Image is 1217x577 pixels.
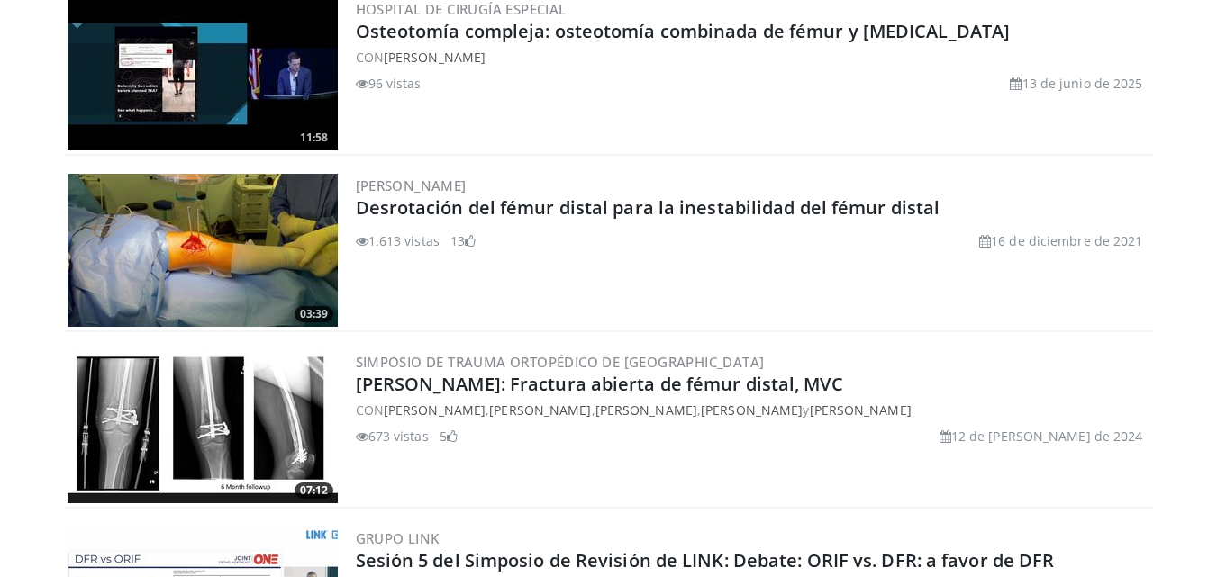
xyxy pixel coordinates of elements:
font: 1.613 vistas [368,232,440,249]
a: 03:39 [68,174,338,327]
font: CON [356,49,384,66]
a: [PERSON_NAME]: Fractura abierta de fémur distal, MVC [356,372,843,396]
font: 16 de diciembre de 2021 [991,232,1142,249]
a: 07:12 [68,350,338,503]
font: , [697,401,701,419]
font: , [592,401,595,419]
img: 9bfc0c26-d9a4-4cb2-afd1-ac681ec364f0.300x170_q85_crop-smart_upscale.jpg [68,174,338,327]
a: [PERSON_NAME] [384,49,486,66]
a: Simposio de Trauma Ortopédico de [GEOGRAPHIC_DATA] [356,353,765,371]
img: 2ede5907-eec1-46e4-bf6e-f48cdcfdcf19.300x170_q85_crop-smart_upscale.jpg [68,350,338,503]
font: y [803,401,809,419]
font: 13 de junio de 2025 [1022,75,1143,92]
a: [PERSON_NAME] [595,401,697,419]
font: 5 [440,428,447,445]
font: 12 de [PERSON_NAME] de 2024 [951,428,1143,445]
a: [PERSON_NAME] [810,401,912,419]
font: CON [356,401,384,419]
font: 07:12 [300,482,328,498]
font: 03:39 [300,306,328,321]
a: Osteotomía compleja: osteotomía combinada de fémur y [MEDICAL_DATA] [356,19,1011,43]
font: , [486,401,489,419]
a: [PERSON_NAME] [489,401,591,419]
a: Grupo LINK [356,529,440,547]
a: [PERSON_NAME] [356,176,467,194]
a: Desrotación del fémur distal para la inestabilidad del fémur distal [356,195,940,220]
a: [PERSON_NAME] [384,401,486,419]
a: Sesión 5 del Simposio de Revisión de LINK: Debate: ORIF vs. DFR: a favor de DFR [356,548,1055,572]
font: 96 vistas [368,75,422,92]
font: 673 vistas [368,428,429,445]
font: 13 [450,232,465,249]
font: 11:58 [300,130,328,145]
a: [PERSON_NAME] [701,401,803,419]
